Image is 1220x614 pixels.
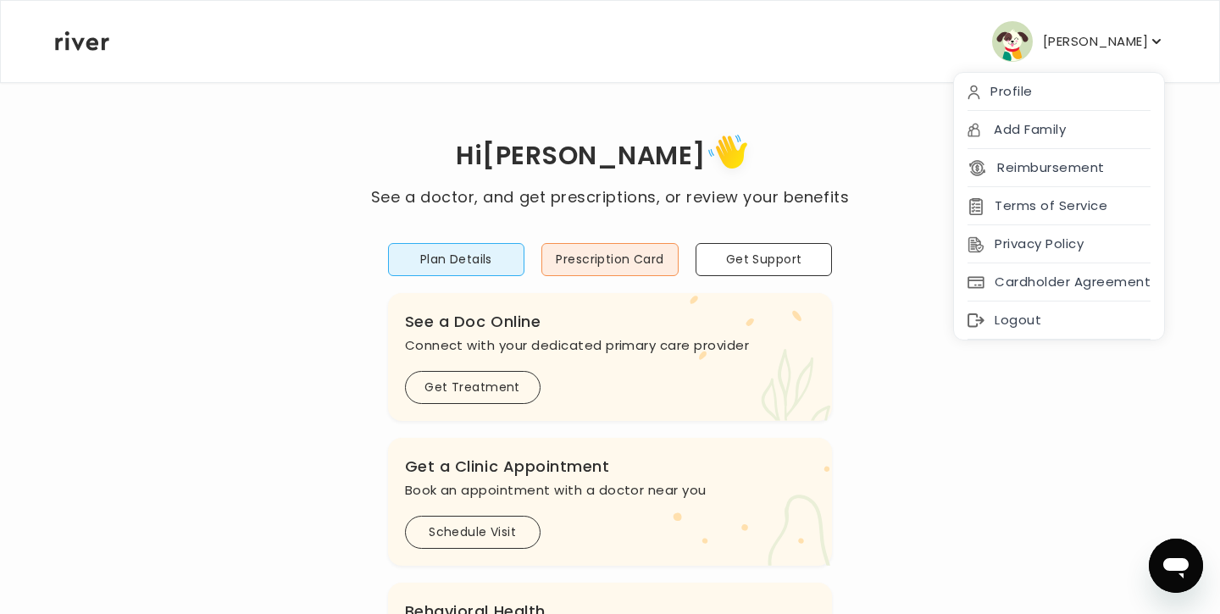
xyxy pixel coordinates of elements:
[954,187,1164,225] div: Terms of Service
[954,225,1164,263] div: Privacy Policy
[405,455,816,478] h3: Get a Clinic Appointment
[371,129,849,185] h1: Hi [PERSON_NAME]
[405,371,541,404] button: Get Treatment
[954,301,1164,340] div: Logout
[954,73,1164,111] div: Profile
[388,243,525,276] button: Plan Details
[371,185,849,209] p: See a doctor, and get prescriptions, or review your benefits
[405,478,816,502] p: Book an appointment with a doctor near you
[405,516,541,549] button: Schedule Visit
[1149,539,1203,593] iframe: Button to launch messaging window
[992,21,1033,62] img: user avatar
[954,111,1164,149] div: Add Family
[954,263,1164,301] div: Cardholder Agreement
[1043,30,1148,53] p: [PERSON_NAME]
[541,243,679,276] button: Prescription Card
[696,243,833,276] button: Get Support
[968,156,1104,180] button: Reimbursement
[405,334,816,357] p: Connect with your dedicated primary care provider
[992,21,1165,62] button: user avatar[PERSON_NAME]
[405,310,816,334] h3: See a Doc Online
